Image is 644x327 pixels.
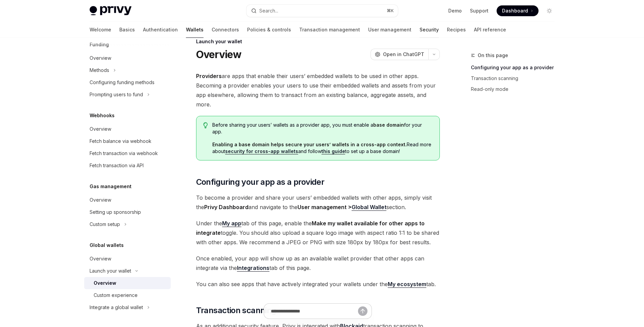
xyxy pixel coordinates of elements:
[478,51,508,59] span: On this page
[203,122,208,128] svg: Tip
[448,7,462,14] a: Demo
[119,22,135,38] a: Basics
[544,5,555,16] button: Toggle dark mode
[246,5,398,17] button: Search...⌘K
[196,73,222,79] strong: Providers
[259,7,278,15] div: Search...
[373,122,404,128] strong: base domain
[90,196,111,204] div: Overview
[352,204,386,211] a: Global Wallet
[90,303,143,311] div: Integrate a global wallet
[502,7,528,14] span: Dashboard
[84,123,171,135] a: Overview
[90,161,144,170] div: Fetch transaction via API
[90,182,132,191] h5: Gas management
[84,289,171,301] a: Custom experience
[84,76,171,89] a: Configuring funding methods
[90,78,154,86] div: Configuring funding methods
[497,5,539,16] a: Dashboard
[90,241,124,249] h5: Global wallets
[84,135,171,147] a: Fetch balance via webhook
[321,148,345,154] a: this guide
[90,220,120,228] div: Custom setup
[212,141,432,155] span: Read more about and follow to set up a base domain!
[368,22,411,38] a: User management
[84,194,171,206] a: Overview
[90,54,111,62] div: Overview
[196,38,440,45] div: Launch your wallet
[212,22,239,38] a: Connectors
[94,291,138,299] div: Custom experience
[90,149,158,157] div: Fetch transaction via webhook
[447,22,466,38] a: Recipes
[196,193,440,212] span: To become a provider and share your users’ embedded wallets with other apps, simply visit the and...
[196,220,425,236] strong: Make my wallet available for other apps to integrate
[90,267,131,275] div: Launch your wallet
[90,22,111,38] a: Welcome
[143,22,178,38] a: Authentication
[471,73,560,84] a: Transaction scanning
[358,306,367,316] button: Send message
[204,204,248,210] strong: Privy Dashboard
[237,265,269,272] a: Integrations
[196,71,440,109] span: are apps that enable their users’ embedded wallets to be used in other apps. Becoming a provider ...
[90,137,151,145] div: Fetch balance via webhook
[383,51,424,58] span: Open in ChatGPT
[196,219,440,247] span: Under the tab of this page, enable the toggle. You should also upload a square logo image with as...
[90,125,111,133] div: Overview
[84,277,171,289] a: Overview
[90,111,115,120] h5: Webhooks
[471,62,560,73] a: Configuring your app as a provider
[90,255,111,263] div: Overview
[196,177,325,187] span: Configuring your app as a provider
[474,22,506,38] a: API reference
[222,220,241,227] a: My app
[388,281,426,288] a: My ecosystem
[90,208,141,216] div: Setting up sponsorship
[90,6,132,16] img: light logo
[212,142,407,147] strong: Enabling a base domain helps secure your users’ wallets in a cross-app context.
[196,279,440,289] span: You can also see apps that have actively integrated your wallets under the tab.
[299,22,360,38] a: Transaction management
[225,148,298,154] a: security for cross-app wallets
[94,279,116,287] div: Overview
[84,253,171,265] a: Overview
[212,122,432,135] span: Before sharing your users’ wallets as a provider app, you must enable a for your app.
[186,22,204,38] a: Wallets
[420,22,439,38] a: Security
[84,52,171,64] a: Overview
[196,48,242,60] h1: Overview
[371,49,428,60] button: Open in ChatGPT
[470,7,488,14] a: Support
[84,147,171,159] a: Fetch transaction via webhook
[196,254,440,273] span: Once enabled, your app will show up as an available wallet provider that other apps can integrate...
[84,206,171,218] a: Setting up sponsorship
[90,66,109,74] div: Methods
[247,22,291,38] a: Policies & controls
[297,204,386,211] strong: User management >
[387,8,394,14] span: ⌘ K
[84,159,171,172] a: Fetch transaction via API
[90,91,143,99] div: Prompting users to fund
[471,84,560,95] a: Read-only mode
